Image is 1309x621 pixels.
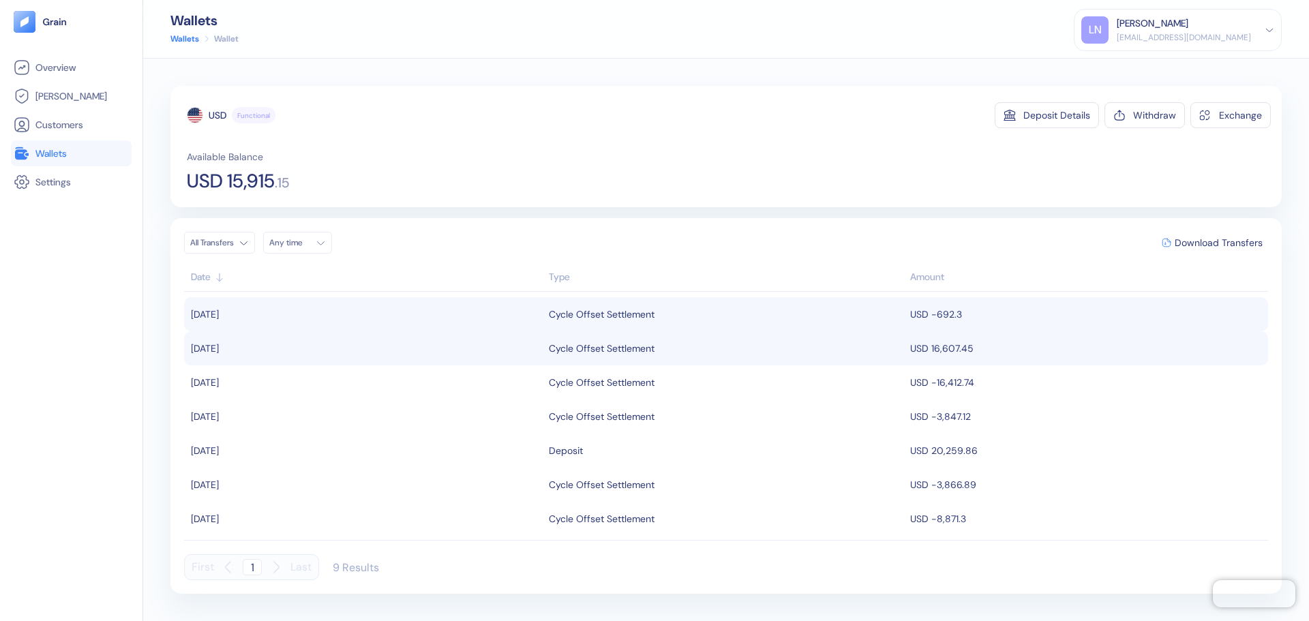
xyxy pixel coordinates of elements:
div: [EMAIL_ADDRESS][DOMAIN_NAME] [1117,31,1251,44]
div: Cycle Offset Settlement [549,405,654,428]
td: USD -16,412.74 [907,365,1268,399]
span: . 15 [275,176,289,190]
div: Cycle Offset Settlement [549,473,654,496]
td: USD 16,607.45 [907,331,1268,365]
button: Any time [263,232,332,254]
a: Settings [14,174,129,190]
div: 9 Results [333,560,379,575]
div: Cycle Offset Settlement [549,371,654,394]
div: Withdraw [1133,110,1176,120]
span: Settings [35,175,71,189]
div: LN [1081,16,1109,44]
div: Deposit [549,439,583,462]
span: Customers [35,118,83,132]
div: Sort ascending [549,270,903,284]
span: Wallets [35,147,67,160]
button: Withdraw [1104,102,1185,128]
span: [PERSON_NAME] [35,89,107,103]
td: [DATE] [184,331,545,365]
td: USD -3,866.89 [907,468,1268,502]
div: [PERSON_NAME] [1117,16,1188,31]
button: Exchange [1190,102,1271,128]
img: logo-tablet-V2.svg [14,11,35,33]
td: USD -3,847.12 [907,399,1268,434]
td: [DATE] [184,468,545,502]
a: [PERSON_NAME] [14,88,129,104]
td: [DATE] [184,297,545,331]
div: Deposit Details [1023,110,1090,120]
span: Available Balance [187,150,263,164]
div: Cycle Offset Settlement [549,303,654,326]
div: Any time [269,237,310,248]
td: [DATE] [184,502,545,536]
div: USD [209,108,226,122]
div: Cycle Offset Settlement [549,337,654,360]
img: logo [42,17,67,27]
button: Last [290,554,312,580]
td: USD -8,871.3 [907,502,1268,536]
a: Wallets [14,145,129,162]
div: Sort descending [910,270,1261,284]
a: Overview [14,59,129,76]
span: Download Transfers [1175,238,1263,247]
td: [DATE] [184,434,545,468]
button: Deposit Details [995,102,1099,128]
button: Download Transfers [1156,232,1268,253]
td: USD 20,259.86 [907,434,1268,468]
a: Customers [14,117,129,133]
iframe: Chatra live chat [1213,580,1295,607]
span: Overview [35,61,76,74]
div: Sort ascending [191,270,542,284]
td: [DATE] [184,399,545,434]
div: Wallets [170,14,239,27]
a: Wallets [170,33,199,45]
div: Exchange [1219,110,1262,120]
span: USD 15,915 [187,172,275,191]
td: USD -692.3 [907,297,1268,331]
button: First [192,554,214,580]
td: [DATE] [184,365,545,399]
div: Cycle Offset Settlement [549,507,654,530]
span: Functional [237,110,270,121]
